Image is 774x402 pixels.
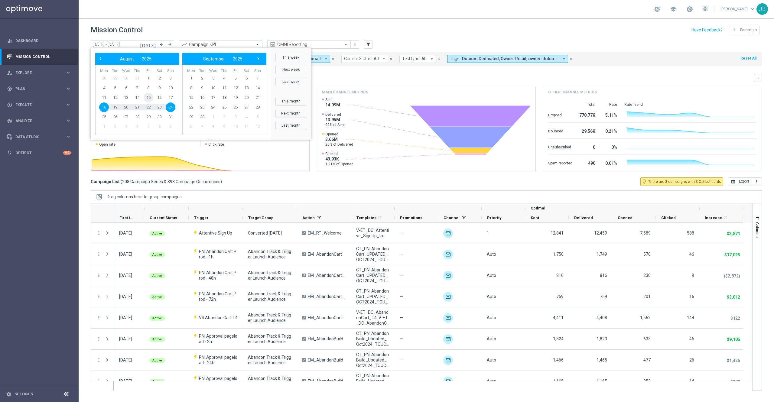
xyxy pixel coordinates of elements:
[720,5,756,14] a: [PERSON_NAME]keyboard_arrow_down
[143,68,154,73] th: weekday
[548,110,572,119] div: Dropped
[7,38,71,43] div: equalizer Dashboard
[275,53,306,62] button: This week
[253,102,262,112] span: 28
[154,83,164,93] span: 9
[308,315,346,320] span: EM_AbandonCart_T4
[96,230,102,236] button: more_vert
[7,86,65,92] div: Plan
[603,142,617,151] div: 0%
[132,83,142,93] span: 7
[132,112,142,122] span: 28
[323,56,329,62] i: arrow_drop_down
[325,102,340,108] span: 14.09M
[443,313,453,323] img: Optimail
[110,68,121,73] th: weekday
[199,55,229,63] button: September
[640,177,723,186] button: lightbulb_outline There are 3 campaigns with 3 Optibot cards
[110,102,120,112] span: 19
[166,122,175,131] span: 7
[389,57,393,61] i: close
[132,93,142,102] span: 14
[179,40,262,49] ng-select: Campaign KPI
[241,68,252,73] th: weekday
[364,40,372,49] button: filter_alt
[91,265,114,286] div: Press SPACE to select this row.
[186,83,196,93] span: 8
[353,42,357,47] i: more_vert
[186,93,196,102] span: 15
[208,83,218,93] span: 10
[65,70,71,76] i: keyboard_arrow_right
[253,112,262,122] span: 5
[144,122,153,131] span: 5
[96,294,102,299] button: more_vert
[7,145,71,161] div: Optibot
[114,223,743,244] div: Press SPACE to select this row.
[732,28,737,32] i: add
[603,102,617,107] div: Rate
[120,57,134,61] span: August
[165,68,176,73] th: weekday
[166,40,174,49] button: arrow_forward
[231,83,240,93] span: 12
[7,86,71,91] button: gps_fixed Plan keyboard_arrow_right
[330,56,336,62] button: close
[220,83,229,93] span: 11
[154,112,164,122] span: 30
[121,122,131,131] span: 3
[740,28,757,32] span: Campaign
[7,151,71,155] button: lightbulb Optibot +10
[7,49,71,65] div: Mission Control
[15,103,65,107] span: Execute
[580,126,595,135] div: 29.56K
[302,316,306,319] span: A
[231,93,240,102] span: 19
[166,102,175,112] span: 24
[197,73,207,83] span: 2
[548,142,572,151] div: Unsubscribed
[302,274,306,277] span: A
[132,73,142,83] span: 31
[7,118,65,124] div: Analyze
[402,56,420,61] span: Test type:
[132,122,142,131] span: 4
[142,57,151,61] span: 2025
[7,54,71,59] div: Mission Control
[114,286,743,307] div: Press SPACE to select this row.
[121,68,132,73] th: weekday
[63,151,71,155] div: +10
[7,102,12,108] i: play_circle_outline
[756,76,760,80] i: keyboard_arrow_down
[208,68,219,73] th: weekday
[186,112,196,122] span: 29
[421,56,427,61] span: All
[740,55,757,62] button: Reset All
[110,112,120,122] span: 26
[15,87,65,91] span: Plan
[436,56,441,62] button: close
[15,392,33,396] a: Settings
[91,244,114,265] div: Press SPACE to select this row.
[197,102,207,112] span: 23
[231,122,240,131] span: 10
[7,70,71,75] button: person_search Explore keyboard_arrow_right
[91,371,114,392] div: Press SPACE to select this row.
[580,142,595,151] div: 0
[65,134,71,140] i: keyboard_arrow_right
[186,73,196,83] span: 1
[114,350,743,371] div: Press SPACE to select this row.
[253,73,262,83] span: 7
[96,357,102,363] button: more_vert
[99,83,109,93] span: 4
[91,26,143,34] h1: Mission Control
[132,68,143,73] th: weekday
[447,55,568,63] button: Tags: Dotcom Dedicated, Owner-Retail, owner-dotcom-dedicated, owner-omni-dedicated, owner-retail ...
[208,73,218,83] span: 3
[275,65,306,74] button: Next week
[381,56,387,62] i: arrow_drop_down
[352,41,358,48] button: more_vert
[304,56,321,61] span: Optimail
[242,83,251,93] span: 13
